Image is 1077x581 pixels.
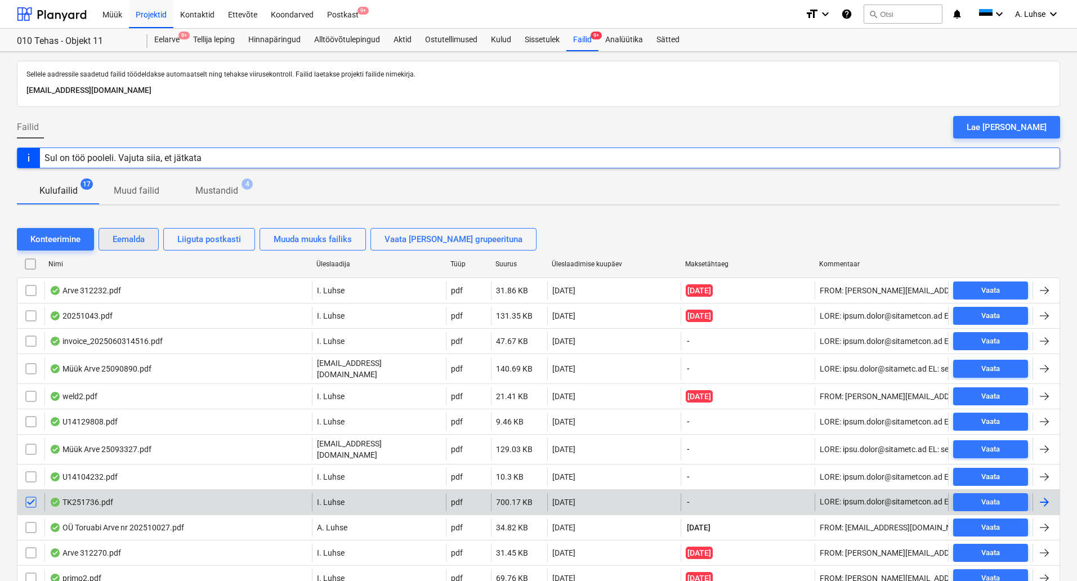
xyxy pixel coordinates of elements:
div: Kommentaar [819,260,944,268]
span: [DATE] [686,390,713,403]
span: 9+ [178,32,190,39]
div: Vaata [981,443,1000,456]
div: Vaata [981,310,1000,323]
div: Andmed failist loetud [50,445,61,454]
div: 34.82 KB [496,523,528,532]
button: Vaata [953,360,1028,378]
span: [DATE] [686,310,713,322]
div: [DATE] [552,392,575,401]
div: Failid [566,29,598,51]
div: Vaata [981,363,1000,376]
button: Vaata [953,493,1028,511]
div: Vaata [981,415,1000,428]
p: [EMAIL_ADDRESS][DOMAIN_NAME] [26,84,1051,97]
div: 21.41 KB [496,392,528,401]
a: Kulud [484,29,518,51]
div: [DATE] [552,364,575,373]
div: Andmed failist loetud [50,286,61,295]
div: Hinnapäringud [242,29,307,51]
p: I. Luhse [317,547,345,558]
p: Kulufailid [39,184,78,198]
div: Andmed failist loetud [50,417,61,426]
div: pdf [451,548,463,557]
div: 131.35 KB [496,311,533,320]
p: I. Luhse [317,416,345,427]
div: [DATE] [552,337,575,346]
div: Vaata [981,390,1000,403]
span: 9+ [591,32,602,39]
div: pdf [451,311,463,320]
div: Andmed failist loetud [50,364,61,373]
div: [DATE] [552,472,575,481]
div: pdf [451,417,463,426]
div: Lae [PERSON_NAME] [967,120,1047,135]
div: Andmed failist loetud [50,523,61,532]
button: Vaata [953,307,1028,325]
div: Müük Arve 25090890.pdf [50,364,151,373]
div: Andmed failist loetud [50,337,61,346]
span: 4 [242,178,253,190]
div: U14104232.pdf [50,472,118,481]
div: Eelarve [148,29,186,51]
div: [DATE] [552,311,575,320]
div: Suurus [495,260,543,268]
div: Vaata [981,284,1000,297]
div: Maksetähtaeg [685,260,810,268]
div: Andmed failist loetud [50,311,61,320]
div: Sissetulek [518,29,566,51]
div: Sul on töö pooleli. Vajuta siia, et jätkata [44,153,202,163]
a: Alltöövõtulepingud [307,29,387,51]
button: Vaata [953,387,1028,405]
div: pdf [451,286,463,295]
div: 10.3 KB [496,472,524,481]
a: Failid9+ [566,29,598,51]
button: Vaata [953,544,1028,562]
p: I. Luhse [317,497,345,508]
div: Vestlusvidin [1021,527,1077,581]
p: Mustandid [195,184,238,198]
a: Aktid [387,29,418,51]
div: [DATE] [552,445,575,454]
div: Üleslaadimise kuupäev [552,260,677,268]
div: Müük Arve 25093327.pdf [50,445,151,454]
div: pdf [451,445,463,454]
div: pdf [451,364,463,373]
div: Andmed failist loetud [50,472,61,481]
div: U14129808.pdf [50,417,118,426]
button: Vaata [953,413,1028,431]
span: - [686,444,691,455]
div: [DATE] [552,498,575,507]
div: Andmed failist loetud [50,392,61,401]
div: 140.69 KB [496,364,533,373]
div: 700.17 KB [496,498,533,507]
p: I. Luhse [317,336,345,347]
div: Konteerimine [30,232,81,247]
div: pdf [451,337,463,346]
button: Lae [PERSON_NAME] [953,116,1060,138]
p: [EMAIL_ADDRESS][DOMAIN_NAME] [317,438,441,461]
span: - [686,336,691,347]
button: Vaata [953,281,1028,300]
p: A. Luhse [317,522,347,533]
button: Liiguta postkasti [163,228,255,251]
span: [DATE] [686,284,713,297]
a: Eelarve9+ [148,29,186,51]
a: Sätted [650,29,686,51]
span: 17 [81,178,93,190]
p: I. Luhse [317,391,345,402]
p: I. Luhse [317,471,345,482]
span: - [686,497,691,508]
a: Analüütika [598,29,650,51]
div: weld2.pdf [50,392,97,401]
span: Failid [17,120,39,134]
p: [EMAIL_ADDRESS][DOMAIN_NAME] [317,357,441,380]
div: TK251736.pdf [50,498,113,507]
div: Vaata [981,335,1000,348]
p: Sellele aadressile saadetud failid töödeldakse automaatselt ning tehakse viirusekontroll. Failid ... [26,70,1051,79]
div: Tellija leping [186,29,242,51]
button: Vaata [953,440,1028,458]
div: pdf [451,392,463,401]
